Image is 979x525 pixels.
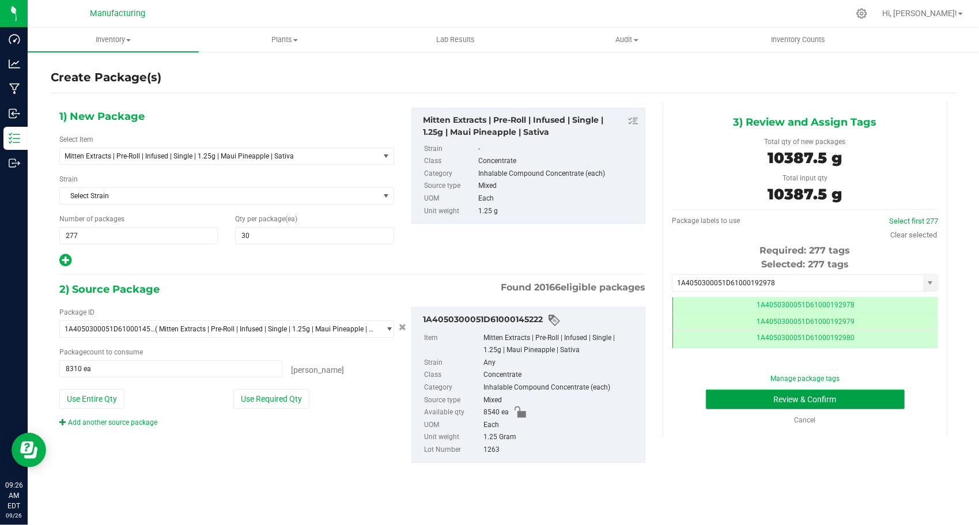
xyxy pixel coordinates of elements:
label: Lot Number [424,444,481,456]
label: Available qty [424,406,481,419]
span: Qty per package [235,215,297,223]
label: Item [424,332,481,357]
span: Found eligible packages [501,281,645,294]
div: Inhalable Compound Concentrate (each) [483,382,639,394]
label: Class [424,155,476,168]
div: Any [483,357,639,369]
iframe: Resource center [12,433,46,467]
a: Manage package tags [770,375,840,383]
span: 1A4050300051D61000192979 [757,318,855,326]
span: Package ID [59,308,95,316]
div: Mitten Extracts | Pre-Roll | Infused | Single | 1.25g | Maui Pineapple | Sativa [423,114,639,138]
span: Selected: 277 tags [761,259,849,270]
div: 1.25 g [478,205,639,218]
div: Each [478,192,639,205]
div: 1A4050300051D61000145222 [423,314,639,327]
span: Lab Results [421,35,490,45]
span: Number of packages [59,215,124,223]
span: Audit [542,35,712,45]
h4: Create Package(s) [51,69,161,86]
span: 2) Source Package [59,281,160,298]
span: Manufacturing [90,9,145,18]
div: 1263 [483,444,639,456]
span: 20166 [534,282,561,293]
span: select [379,188,394,204]
a: Add another source package [59,418,157,426]
label: Strain [424,357,481,369]
span: Inventory Counts [755,35,841,45]
span: 10387.5 g [768,149,842,167]
span: 10387.5 g [768,185,842,203]
a: Clear selected [890,231,937,239]
label: Source type [424,180,476,192]
span: Inventory [28,35,199,45]
label: Class [424,369,481,382]
label: UOM [424,192,476,205]
span: Mitten Extracts | Pre-Roll | Infused | Single | 1.25g | Maui Pineapple | Sativa [65,152,362,160]
label: Strain [59,174,78,184]
label: Category [424,382,481,394]
div: Concentrate [483,369,639,382]
span: select [379,321,394,337]
input: Starting tag number [672,275,923,291]
span: 1A4050300051D61000192978 [757,301,855,309]
div: Inhalable Compound Concentrate (each) [478,168,639,180]
div: 1.25 Gram [483,431,639,444]
span: 1) New Package [59,108,145,125]
div: Each [483,419,639,432]
inline-svg: Outbound [9,157,20,169]
span: Select Strain [60,188,379,204]
label: Source type [424,394,481,407]
button: Review & Confirm [706,390,905,409]
label: Select Item [59,134,93,145]
inline-svg: Dashboard [9,33,20,45]
button: Use Entire Qty [59,389,124,409]
p: 09:26 AM EDT [5,480,22,511]
label: Category [424,168,476,180]
div: Mitten Extracts | Pre-Roll | Infused | Single | 1.25g | Maui Pineapple | Sativa [483,332,639,357]
div: Mixed [478,180,639,192]
inline-svg: Inventory [9,133,20,144]
span: 8540 ea [483,406,509,419]
span: select [923,275,938,291]
inline-svg: Analytics [9,58,20,70]
span: Package labels to use [672,217,740,225]
a: Select first 277 [889,217,938,225]
a: Audit [542,28,713,52]
a: Lab Results [370,28,541,52]
span: count [86,348,104,356]
label: Unit weight [424,431,481,444]
a: Plants [199,28,370,52]
input: 8310 ea [60,361,282,377]
span: Total input qty [783,174,827,182]
span: select [379,148,394,164]
div: Manage settings [855,8,869,19]
span: 3) Review and Assign Tags [734,114,877,131]
span: Required: 277 tags [760,245,851,256]
span: 1A4050300051D61000192980 [757,334,855,342]
span: Add new output [59,259,71,267]
p: 09/26 [5,511,22,520]
span: (ea) [285,215,297,223]
span: ( Mitten Extracts | Pre-Roll | Infused | Single | 1.25g | Maui Pineapple | Sativa ) [155,325,375,333]
a: Inventory Counts [713,28,884,52]
label: Strain [424,143,476,156]
label: Unit weight [424,205,476,218]
input: 277 [60,228,217,244]
inline-svg: Inbound [9,108,20,119]
span: 1A4050300051D61000145222 [65,325,155,333]
span: Plants [199,35,369,45]
a: Inventory [28,28,199,52]
input: 30 [236,228,393,244]
span: Total qty of new packages [765,138,846,146]
span: Package to consume [59,348,143,356]
div: Mixed [483,394,639,407]
div: - [478,143,639,156]
a: Cancel [795,416,816,424]
inline-svg: Manufacturing [9,83,20,95]
button: Use Required Qty [233,389,309,409]
div: Concentrate [478,155,639,168]
button: Cancel button [395,319,410,336]
span: Hi, [PERSON_NAME]! [882,9,957,18]
span: [PERSON_NAME] [291,365,344,375]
